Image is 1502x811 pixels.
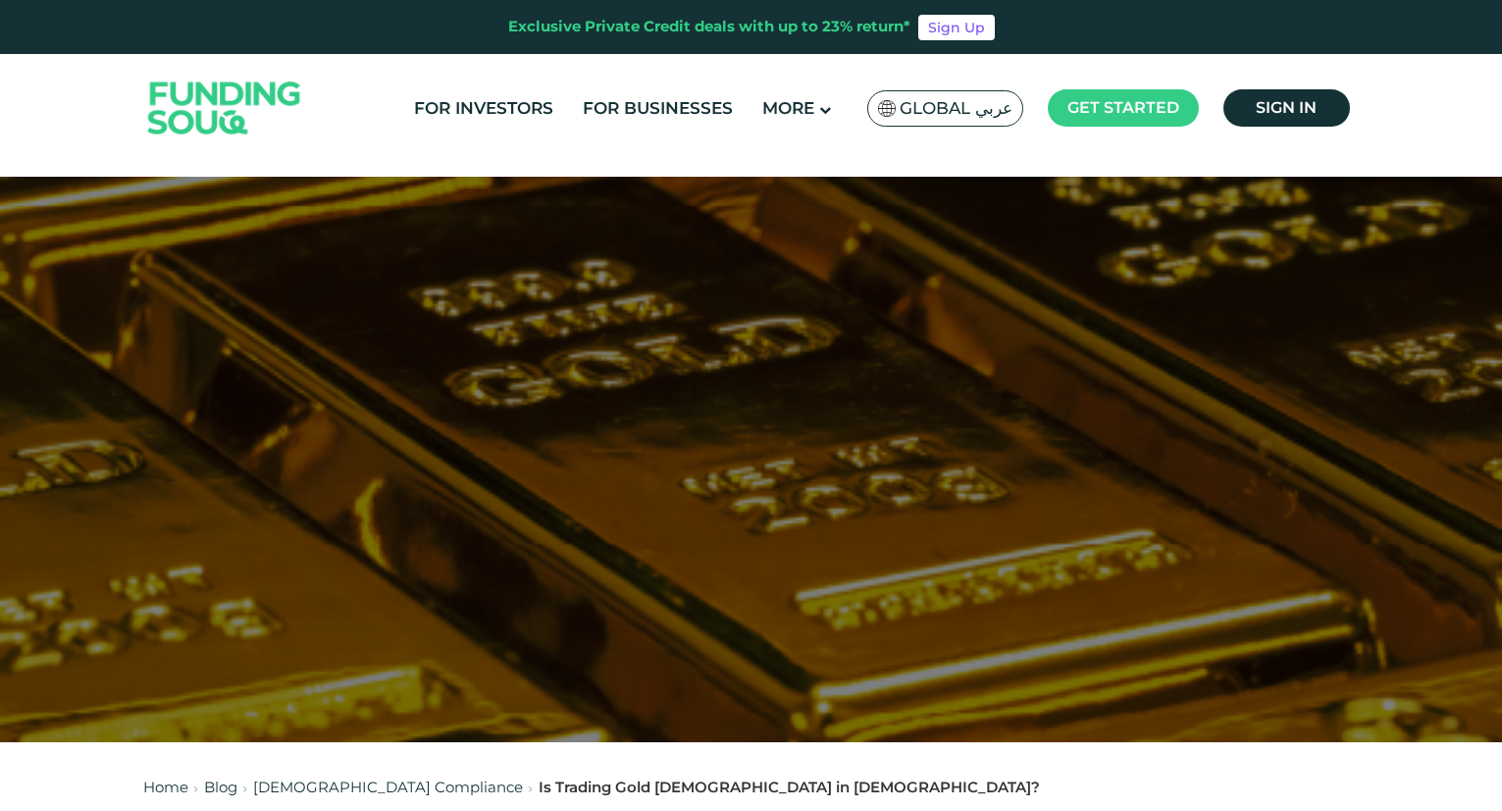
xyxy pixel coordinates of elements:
[129,59,321,158] img: Logo
[143,778,188,796] a: Home
[204,778,237,796] a: Blog
[409,92,558,125] a: For Investors
[878,100,896,117] img: SA Flag
[578,92,738,125] a: For Businesses
[1223,89,1350,127] a: Sign in
[539,777,1040,799] div: Is Trading Gold [DEMOGRAPHIC_DATA] in [DEMOGRAPHIC_DATA]?
[762,98,814,118] span: More
[508,16,910,38] div: Exclusive Private Credit deals with up to 23% return*
[1256,98,1317,117] span: Sign in
[918,15,995,40] a: Sign Up
[1067,98,1179,117] span: Get started
[253,778,523,796] a: [DEMOGRAPHIC_DATA] Compliance
[900,97,1012,120] span: Global عربي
